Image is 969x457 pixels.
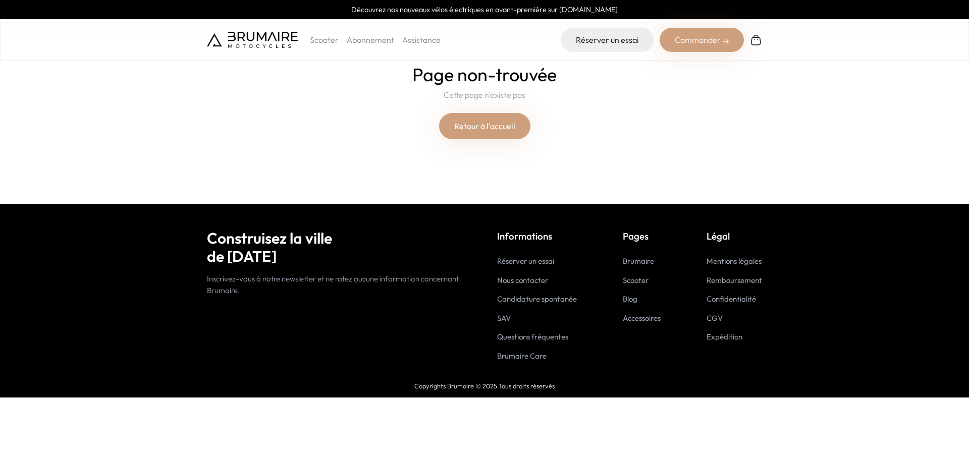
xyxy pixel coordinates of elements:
[707,332,742,341] a: Expédition
[497,275,548,285] a: Nous contacter
[623,313,661,323] a: Accessoires
[48,381,921,391] p: Copyrights Brumaire © 2025 Tous droits réservés
[623,275,649,285] a: Scooter
[707,294,756,304] a: Confidentialité
[750,34,762,46] img: Panier
[497,313,511,323] a: SAV
[439,113,530,139] a: Retour à l'accueil
[497,332,568,341] a: Questions fréquentes
[707,229,762,243] p: Légal
[347,35,394,45] a: Abonnement
[707,275,762,285] a: Remboursement
[310,34,339,46] p: Scooter
[412,65,557,85] h1: Page non-trouvée
[497,256,554,266] a: Réserver un essai
[660,28,744,52] div: Commander
[723,38,729,44] img: right-arrow-2.png
[707,256,762,266] a: Mentions légales
[444,89,525,101] p: Cette page n'existe pas
[207,229,472,265] h2: Construisez la ville de [DATE]
[207,32,298,48] img: Brumaire Motocycles
[707,313,723,323] a: CGV
[623,256,654,266] a: Brumaire
[561,28,654,52] a: Réserver un essai
[623,229,661,243] p: Pages
[402,35,441,45] a: Assistance
[497,229,577,243] p: Informations
[497,351,547,361] a: Brumaire Care
[497,294,577,304] a: Candidature spontanée
[207,273,472,296] p: Inscrivez-vous à notre newsletter et ne ratez aucune information concernant Brumaire.
[623,294,637,304] a: Blog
